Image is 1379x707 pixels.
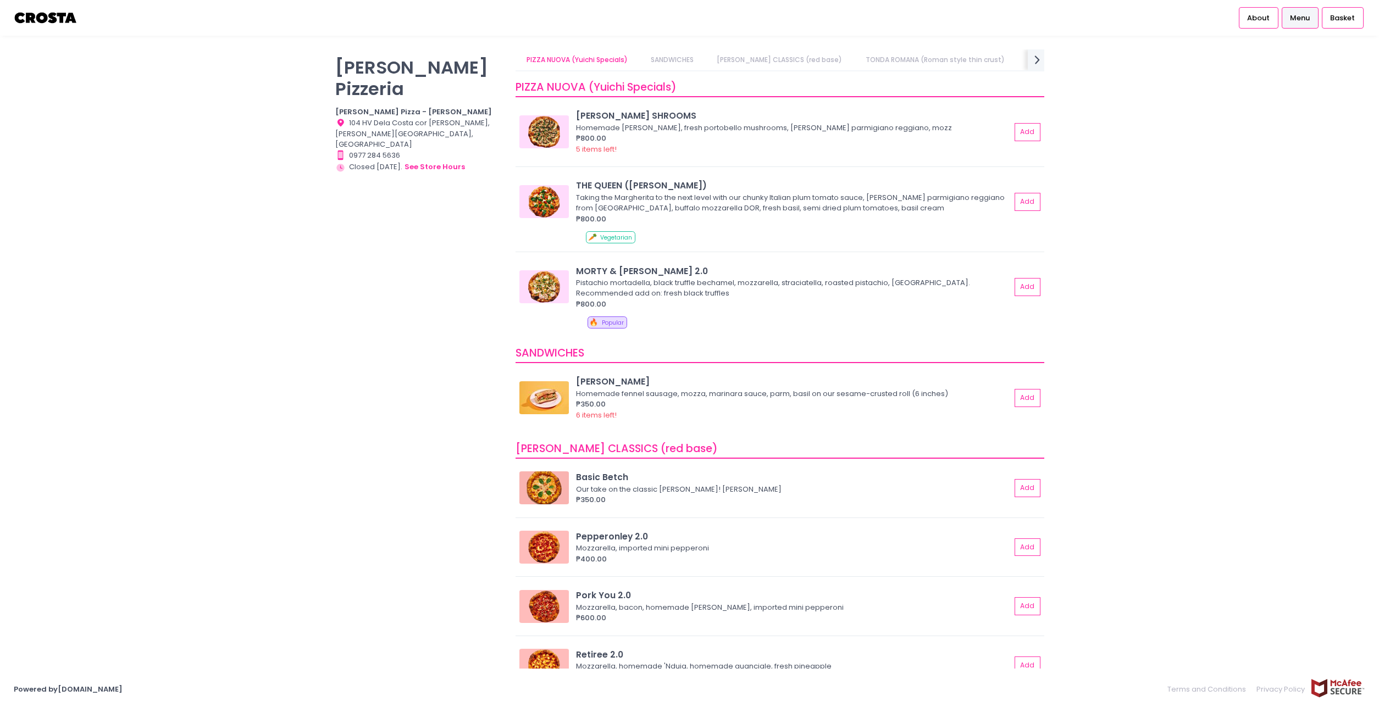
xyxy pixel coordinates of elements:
[576,399,1011,410] div: ₱350.00
[1015,656,1041,675] button: Add
[640,49,705,70] a: SANDWICHES
[576,375,1011,388] div: [PERSON_NAME]
[576,214,1011,225] div: ₱800.00
[576,179,1011,192] div: THE QUEEN ([PERSON_NAME])
[600,233,632,242] span: Vegetarian
[519,590,569,623] img: Pork You 2.0
[576,554,1011,565] div: ₱400.00
[519,531,569,564] img: Pepperonley 2.0
[1282,7,1319,28] a: Menu
[1247,13,1270,24] span: About
[1015,123,1041,141] button: Add
[1015,538,1041,556] button: Add
[14,684,123,694] a: Powered by[DOMAIN_NAME]
[516,80,677,94] span: PIZZA NUOVA (Yuichi Specials)
[335,118,502,150] div: 104 HV Dela Costa cor [PERSON_NAME], [PERSON_NAME][GEOGRAPHIC_DATA], [GEOGRAPHIC_DATA]
[519,471,569,504] img: Basic Betch
[519,381,569,414] img: HOAGIE ROLL
[576,192,1007,214] div: Taking the Margherita to the next level with our chunky Italian plum tomato sauce, [PERSON_NAME] ...
[706,49,853,70] a: [PERSON_NAME] CLASSICS (red base)
[1017,49,1079,70] a: Vegan Pizza
[576,602,1007,613] div: Mozzarella, bacon, homemade [PERSON_NAME], imported mini pepperoni
[1015,389,1041,407] button: Add
[576,410,617,420] span: 6 items left!
[516,441,718,456] span: [PERSON_NAME] CLASSICS (red base)
[576,589,1011,602] div: Pork You 2.0
[576,661,1007,672] div: Mozzarella, homemade 'Nduja, homemade guanciale, fresh pineapple
[335,161,502,173] div: Closed [DATE].
[588,232,597,242] span: 🥕
[576,471,1011,483] div: Basic Betch
[404,161,466,173] button: see store hours
[576,277,1007,299] div: Pistachio mortadella, black truffle bechamel, mozzarella, straciatella, roasted pistachio, [GEOGR...
[335,57,502,99] p: [PERSON_NAME] Pizzeria
[516,49,638,70] a: PIZZA NUOVA (Yuichi Specials)
[1290,13,1310,24] span: Menu
[576,543,1007,554] div: Mozzarella, imported mini pepperoni
[1330,13,1355,24] span: Basket
[1167,678,1251,700] a: Terms and Conditions
[14,8,78,27] img: logo
[1015,193,1041,211] button: Add
[576,133,1011,144] div: ₱800.00
[576,613,1011,624] div: ₱600.00
[576,388,1007,399] div: Homemade fennel sausage, mozza, marinara sauce, parm, basil on our sesame-crusted roll (6 inches)
[602,319,624,327] span: Popular
[1251,678,1311,700] a: Privacy Policy
[576,299,1011,310] div: ₱800.00
[576,123,1007,133] div: Homemade [PERSON_NAME], fresh portobello mushrooms, [PERSON_NAME] parmigiano reggiano, mozz
[1310,678,1365,698] img: mcafee-secure
[1239,7,1278,28] a: About
[335,150,502,161] div: 0977 284 5636
[855,49,1015,70] a: TONDA ROMANA (Roman style thin crust)
[589,317,598,327] span: 🔥
[1015,597,1041,615] button: Add
[576,144,617,154] span: 5 items left!
[576,494,1011,505] div: ₱350.00
[576,265,1011,277] div: MORTY & [PERSON_NAME] 2.0
[576,530,1011,543] div: Pepperonley 2.0
[519,270,569,303] img: MORTY & ELLA 2.0
[519,115,569,148] img: SALCICCIA SHROOMS
[1015,479,1041,497] button: Add
[576,484,1007,495] div: Our take on the classic [PERSON_NAME]! [PERSON_NAME]
[519,649,569,682] img: Retiree 2.0
[576,648,1011,661] div: Retiree 2.0
[1015,278,1041,296] button: Add
[576,109,1011,122] div: [PERSON_NAME] SHROOMS
[335,107,492,117] b: [PERSON_NAME] Pizza - [PERSON_NAME]
[516,346,584,360] span: SANDWICHES
[519,185,569,218] img: THE QUEEN (Margherita)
